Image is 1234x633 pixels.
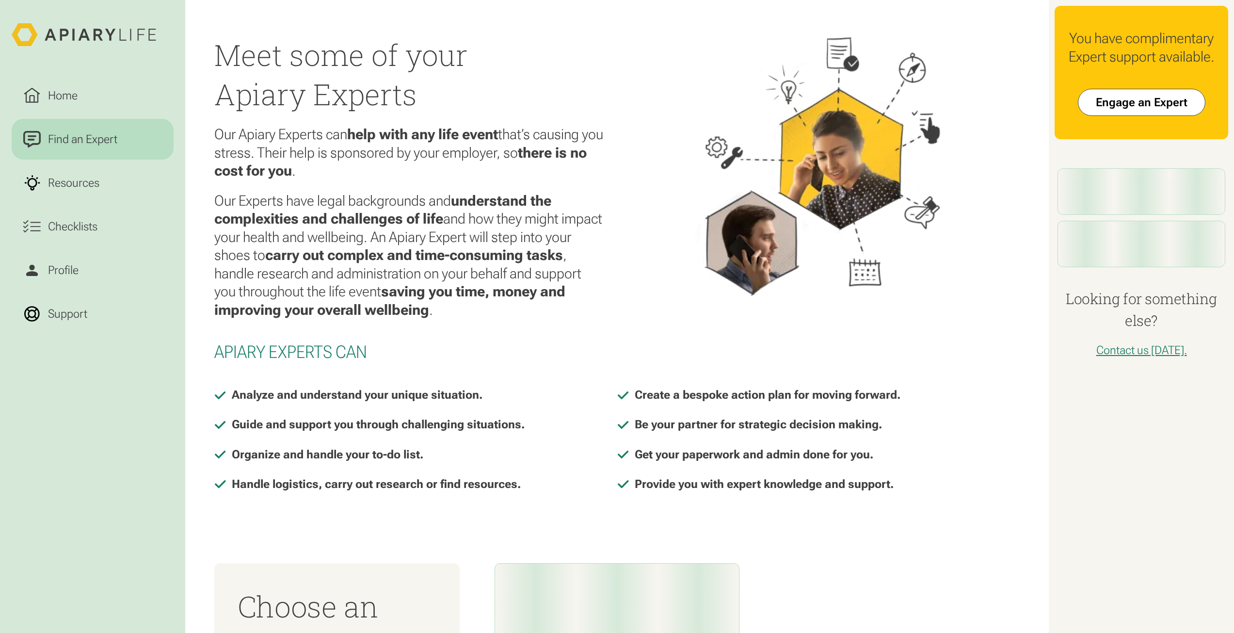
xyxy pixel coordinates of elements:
[1066,29,1217,65] div: You have complimentary Expert support available.
[635,446,873,464] div: Get your paperwork and admin done for you.
[635,386,900,404] div: Create a bespoke action plan for moving forward.
[45,261,81,279] div: Profile
[214,35,606,114] h2: Meet some of your Apiary Experts
[214,342,1020,363] h2: Apiary Experts Can
[232,446,423,464] div: Organize and handle your to-do list.
[347,126,498,143] strong: help with any life event
[232,475,521,493] div: Handle logistics, carry out research or find resources.
[265,246,563,263] strong: carry out complex and time-consuming tasks
[232,416,525,434] div: Guide and support you through challenging situations.
[12,162,174,203] a: Resources
[635,475,894,493] div: Provide you with expert knowledge and support.
[1096,343,1187,357] a: Contact us [DATE].
[1055,288,1228,331] h4: Looking for something else?
[45,218,100,235] div: Checklists
[214,192,606,319] p: Our Experts have legal backgrounds and and how they might impact your health and wellbeing. An Ap...
[45,174,102,192] div: Resources
[232,386,482,404] div: Analyze and understand your unique situation.
[12,119,174,160] a: Find an Expert
[12,206,174,247] a: Checklists
[45,87,80,104] div: Home
[214,125,606,180] p: Our Apiary Experts can that’s causing you stress. Their help is sponsored by your employer, so .
[1078,89,1205,116] a: Engage an Expert
[45,130,120,148] div: Find an Expert
[12,75,174,116] a: Home
[635,416,882,434] div: Be your partner for strategic decision making.
[12,293,174,334] a: Support
[214,283,565,318] strong: saving you time, money and improving your overall wellbeing
[12,250,174,291] a: Profile
[45,305,90,323] div: Support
